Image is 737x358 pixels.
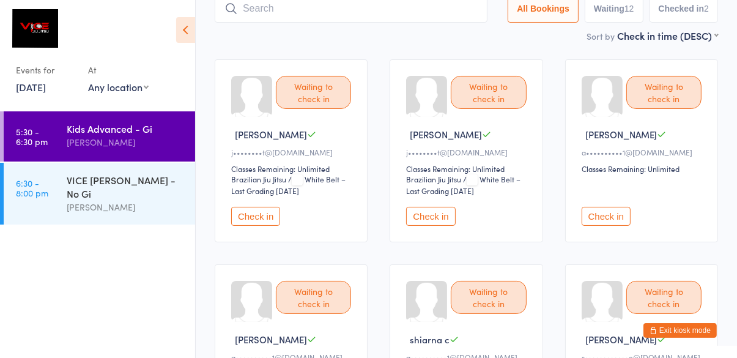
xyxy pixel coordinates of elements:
[587,30,615,42] label: Sort by
[16,127,48,146] time: 5:30 - 6:30 pm
[67,122,185,135] div: Kids Advanced - Gi
[235,333,307,346] span: [PERSON_NAME]
[626,281,702,314] div: Waiting to check in
[67,173,185,200] div: VICE [PERSON_NAME] - No Gi
[624,4,634,13] div: 12
[585,128,657,141] span: [PERSON_NAME]
[582,147,705,157] div: a••••••••••1@[DOMAIN_NAME]
[231,174,286,184] div: Brazilian Jiu Jitsu
[88,80,149,94] div: Any location
[626,76,702,109] div: Waiting to check in
[451,281,526,314] div: Waiting to check in
[16,60,76,80] div: Events for
[276,281,351,314] div: Waiting to check in
[231,147,355,157] div: j••••••••t@[DOMAIN_NAME]
[235,128,307,141] span: [PERSON_NAME]
[406,174,461,184] div: Brazilian Jiu Jitsu
[67,135,185,149] div: [PERSON_NAME]
[451,76,526,109] div: Waiting to check in
[276,76,351,109] div: Waiting to check in
[67,200,185,214] div: [PERSON_NAME]
[231,207,280,226] button: Check in
[88,60,149,80] div: At
[4,163,195,225] a: 6:30 -8:00 pmVICE [PERSON_NAME] - No Gi[PERSON_NAME]
[16,80,46,94] a: [DATE]
[643,323,717,338] button: Exit kiosk mode
[231,163,355,174] div: Classes Remaining: Unlimited
[406,207,455,226] button: Check in
[704,4,709,13] div: 2
[617,29,718,42] div: Check in time (DESC)
[4,111,195,162] a: 5:30 -6:30 pmKids Advanced - Gi[PERSON_NAME]
[410,333,450,346] span: shiarna c
[410,128,482,141] span: [PERSON_NAME]
[406,163,530,174] div: Classes Remaining: Unlimited
[12,9,58,48] img: Moranbah Martial Arts
[16,178,48,198] time: 6:30 - 8:00 pm
[582,163,705,174] div: Classes Remaining: Unlimited
[585,333,657,346] span: [PERSON_NAME]
[582,207,631,226] button: Check in
[406,147,530,157] div: j••••••••t@[DOMAIN_NAME]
